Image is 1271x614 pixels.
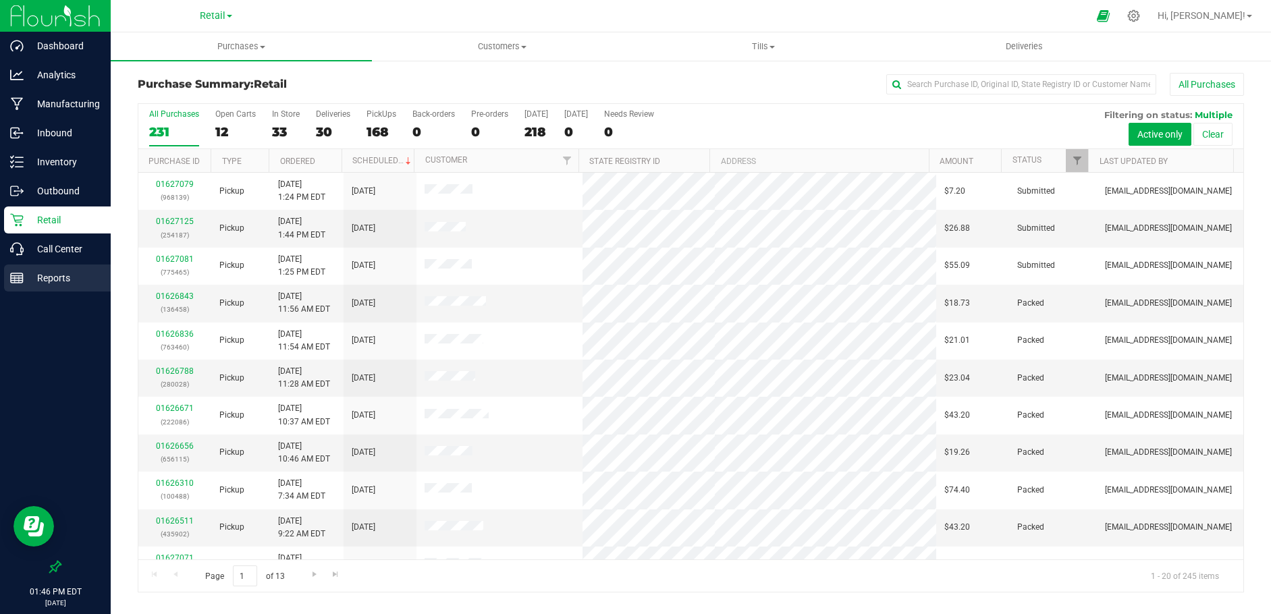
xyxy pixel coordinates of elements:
inline-svg: Manufacturing [10,97,24,111]
a: 01626788 [156,366,194,376]
p: Outbound [24,183,105,199]
a: Status [1012,155,1042,165]
a: 01626843 [156,291,194,301]
inline-svg: Inbound [10,126,24,140]
span: [EMAIL_ADDRESS][DOMAIN_NAME] [1105,484,1232,497]
div: 0 [412,124,455,140]
span: [EMAIL_ADDRESS][DOMAIN_NAME] [1105,222,1232,235]
a: 01626656 [156,441,194,451]
inline-svg: Dashboard [10,39,24,53]
p: (280028) [146,378,203,391]
span: $43.20 [944,521,970,534]
a: Scheduled [352,156,414,165]
span: [EMAIL_ADDRESS][DOMAIN_NAME] [1105,521,1232,534]
span: [DATE] [352,222,375,235]
span: $7.20 [944,185,965,198]
a: Customer [425,155,467,165]
span: [DATE] 10:37 AM EDT [278,402,330,428]
a: 01627125 [156,217,194,226]
div: Open Carts [215,109,256,119]
p: (656115) [146,453,203,466]
div: In Store [272,109,300,119]
div: 30 [316,124,350,140]
span: $23.04 [944,372,970,385]
span: Tills [634,40,894,53]
div: 231 [149,124,199,140]
span: [DATE] [352,259,375,272]
span: Hi, [PERSON_NAME]! [1158,10,1245,21]
input: 1 [233,565,257,586]
div: 218 [524,124,548,140]
p: (222086) [146,416,203,428]
p: (435902) [146,528,203,540]
a: 01626310 [156,478,194,488]
span: Pickup [219,521,244,534]
p: Analytics [24,67,105,83]
span: Purchases [111,40,372,53]
span: Page of 13 [194,565,296,586]
span: Pickup [219,185,244,198]
p: [DATE] [6,598,105,608]
p: Dashboard [24,38,105,54]
inline-svg: Call Center [10,242,24,256]
p: Inbound [24,125,105,141]
p: Inventory [24,154,105,170]
span: [DATE] 1:25 PM EDT [278,253,325,279]
span: Submitted [1017,222,1055,235]
span: Packed [1017,297,1044,310]
a: Type [222,157,242,166]
span: $43.20 [944,409,970,422]
span: Pickup [219,372,244,385]
a: Customers [372,32,633,61]
div: 0 [604,124,654,140]
p: 01:46 PM EDT [6,586,105,598]
span: [DATE] 1:24 PM EDT [278,178,325,204]
span: [DATE] 1:20 PM EDT [278,552,325,578]
span: Packed [1017,521,1044,534]
a: Last Updated By [1100,157,1168,166]
a: 01626671 [156,403,194,413]
inline-svg: Reports [10,271,24,285]
p: Retail [24,212,105,228]
span: Pickup [219,409,244,422]
span: Deliveries [988,40,1061,53]
span: Pickup [219,559,244,571]
th: Address [709,149,928,173]
p: Manufacturing [24,96,105,112]
div: 0 [471,124,508,140]
span: [EMAIL_ADDRESS][DOMAIN_NAME] [1105,372,1232,385]
span: [EMAIL_ADDRESS][DOMAIN_NAME] [1105,559,1232,571]
span: [DATE] [352,559,375,571]
button: Active only [1129,123,1191,146]
span: [DATE] [352,372,375,385]
span: [EMAIL_ADDRESS][DOMAIN_NAME] [1105,259,1232,272]
span: Retail [254,78,287,90]
span: Packed [1017,334,1044,347]
span: $21.01 [944,334,970,347]
div: Needs Review [604,109,654,119]
div: Pre-orders [471,109,508,119]
span: [DATE] [352,185,375,198]
div: [DATE] [564,109,588,119]
span: $41.76 [944,559,970,571]
span: Submitted [1017,185,1055,198]
p: (100488) [146,490,203,503]
span: [DATE] 9:22 AM EDT [278,515,325,540]
div: 12 [215,124,256,140]
p: Reports [24,270,105,286]
span: [DATE] 1:44 PM EDT [278,215,325,241]
a: Purchase ID [148,157,200,166]
span: Filtering on status: [1104,109,1192,120]
span: $19.26 [944,446,970,459]
span: Packed [1017,372,1044,385]
div: [DATE] [524,109,548,119]
a: Deliveries [894,32,1155,61]
span: [EMAIL_ADDRESS][DOMAIN_NAME] [1105,185,1232,198]
p: (136458) [146,303,203,316]
span: [DATE] [352,521,375,534]
p: (254187) [146,229,203,242]
span: Open Ecommerce Menu [1088,3,1118,29]
inline-svg: Outbound [10,184,24,198]
span: Pickup [219,446,244,459]
div: Manage settings [1125,9,1142,22]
